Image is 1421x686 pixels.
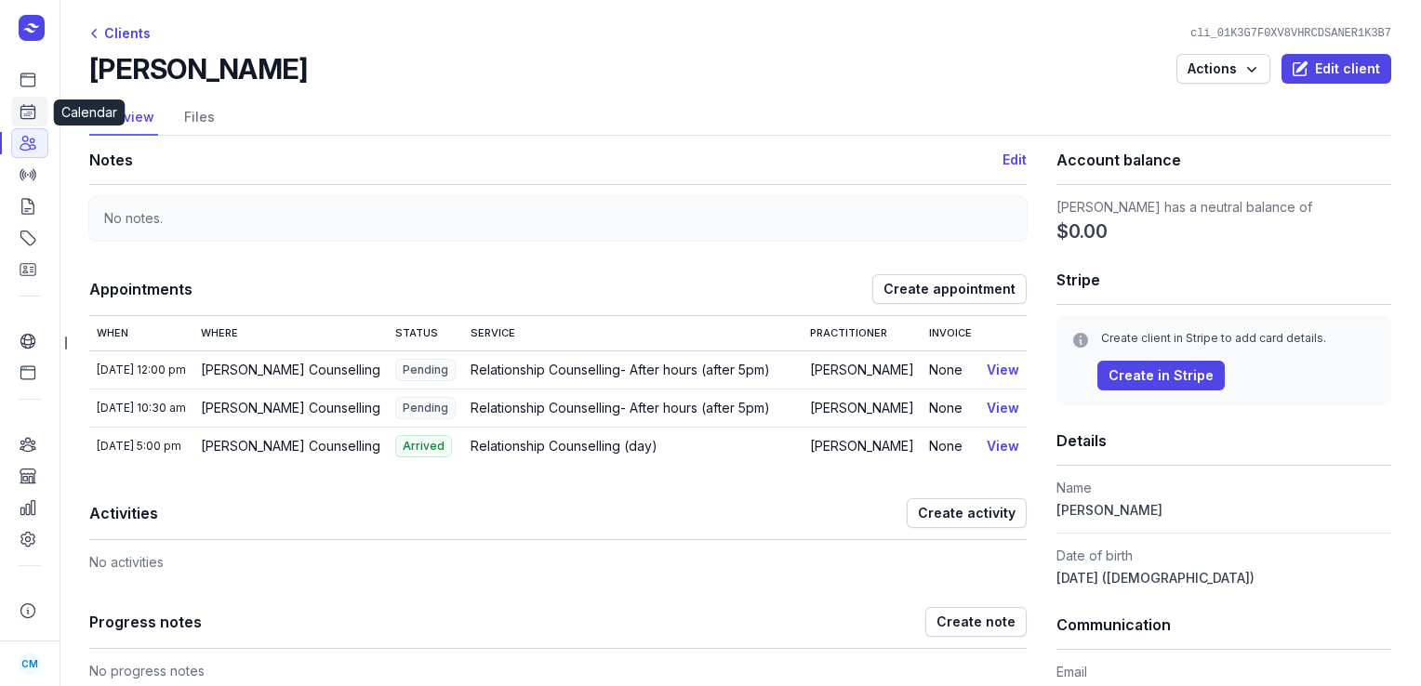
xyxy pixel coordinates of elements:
[1056,267,1391,293] h1: Stripe
[89,276,872,302] h1: Appointments
[1188,58,1259,80] span: Actions
[922,350,979,389] td: None
[1056,218,1108,244] span: $0.00
[463,350,803,389] td: Relationship Counselling- After hours (after 5pm)
[89,316,193,350] th: When
[922,389,979,427] td: None
[803,350,922,389] td: [PERSON_NAME]
[104,210,163,226] span: No notes.
[803,427,922,465] td: [PERSON_NAME]
[97,363,186,377] div: [DATE] 12:00 pm
[1101,331,1376,346] div: Create client in Stripe to add card details.
[922,427,979,465] td: None
[89,649,1027,682] div: No progress notes
[193,389,388,427] td: [PERSON_NAME] Counselling
[987,362,1019,377] a: View
[388,316,463,350] th: Status
[89,100,1391,136] nav: Tabs
[1056,477,1391,499] dt: Name
[89,52,307,86] h2: [PERSON_NAME]
[97,401,186,416] div: [DATE] 10:30 am
[180,100,219,136] a: Files
[1056,545,1391,567] dt: Date of birth
[1176,54,1270,84] button: Actions
[463,316,803,350] th: Service
[89,609,925,635] h1: Progress notes
[193,350,388,389] td: [PERSON_NAME] Counselling
[987,438,1019,454] a: View
[922,316,979,350] th: Invoice
[54,99,126,125] div: Calendar
[1293,58,1380,80] span: Edit client
[1056,570,1255,586] span: [DATE] ([DEMOGRAPHIC_DATA])
[97,439,186,454] div: [DATE] 5:00 pm
[1282,54,1391,84] button: Edit client
[21,653,38,675] span: CM
[89,147,1003,173] h1: Notes
[1056,147,1391,173] h1: Account balance
[89,22,151,45] div: Clients
[395,359,456,381] span: Pending
[987,400,1019,416] a: View
[803,389,922,427] td: [PERSON_NAME]
[936,611,1016,633] span: Create note
[1056,199,1312,215] span: [PERSON_NAME] has a neutral balance of
[89,540,1027,574] div: No activities
[395,397,456,419] span: Pending
[803,316,922,350] th: Practitioner
[1056,612,1391,638] h1: Communication
[395,435,452,457] span: Arrived
[1056,661,1391,683] dt: Email
[1183,26,1399,41] div: cli_01K3G7F0XV8VHRCDSANER1K3B7
[463,389,803,427] td: Relationship Counselling- After hours (after 5pm)
[1056,428,1391,454] h1: Details
[193,427,388,465] td: [PERSON_NAME] Counselling
[1109,364,1214,387] span: Create in Stripe
[1097,361,1225,390] button: Create in Stripe
[1003,149,1027,171] button: Edit
[883,278,1016,300] span: Create appointment
[193,316,388,350] th: Where
[918,502,1016,524] span: Create activity
[1056,502,1162,518] span: [PERSON_NAME]
[89,500,907,526] h1: Activities
[463,427,803,465] td: Relationship Counselling (day)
